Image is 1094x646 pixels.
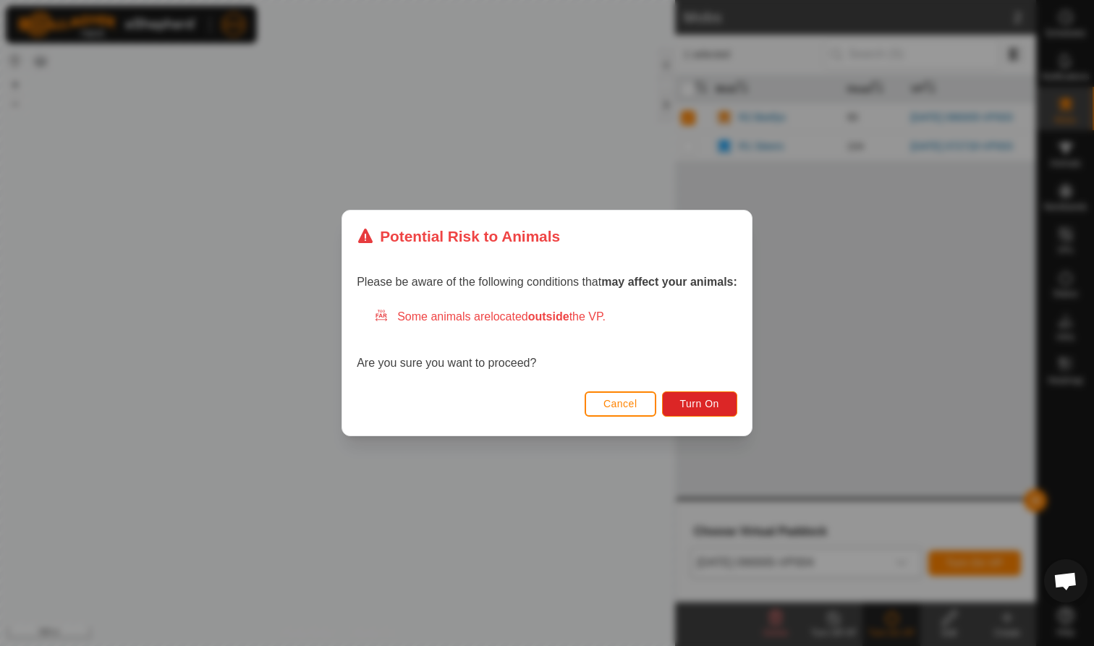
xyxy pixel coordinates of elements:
span: Please be aware of the following conditions that [357,276,737,288]
span: Cancel [603,398,637,409]
button: Cancel [585,391,656,417]
div: Open chat [1044,559,1087,603]
span: Turn On [680,398,719,409]
div: Are you sure you want to proceed? [357,308,737,372]
div: Potential Risk to Animals [357,225,560,247]
div: Some animals are [374,308,737,326]
button: Turn On [662,391,737,417]
strong: may affect your animals: [601,276,737,288]
strong: outside [528,310,569,323]
span: located the VP. [491,310,606,323]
